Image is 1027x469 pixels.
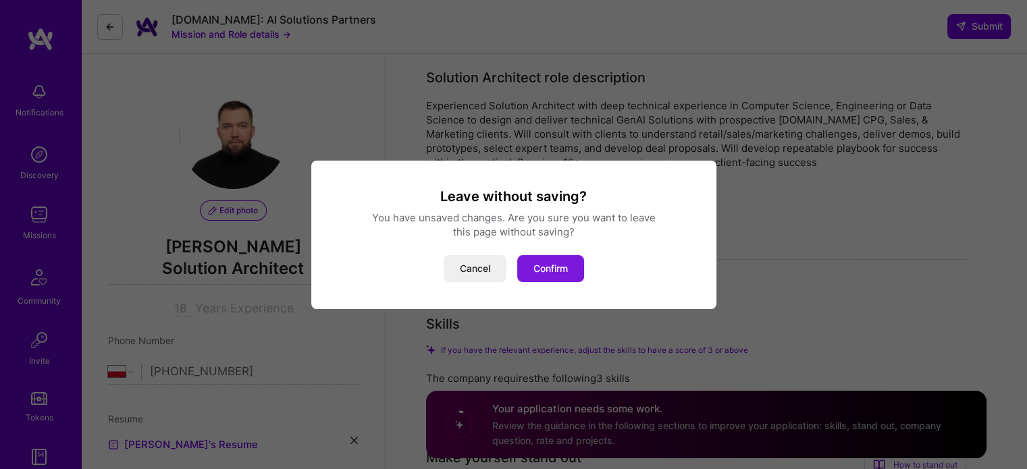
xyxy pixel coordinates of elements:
div: modal [311,161,716,309]
div: this page without saving? [327,225,700,239]
h3: Leave without saving? [327,188,700,205]
button: Cancel [444,255,506,282]
div: You have unsaved changes. Are you sure you want to leave [327,211,700,225]
button: Confirm [517,255,584,282]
